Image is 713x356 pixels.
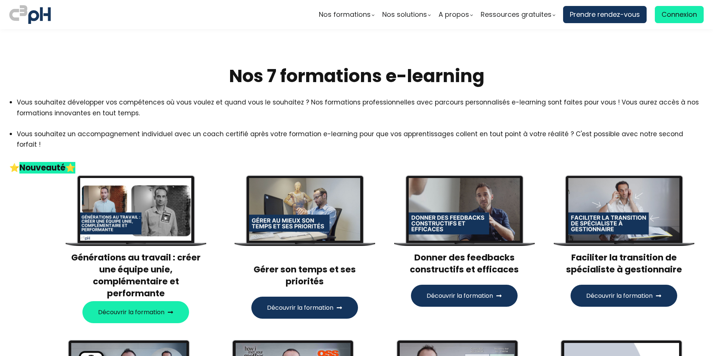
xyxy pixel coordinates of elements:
h3: Faciliter la transition de spécialiste à gestionnaire [553,252,694,275]
span: Découvrir la formation [98,307,164,317]
strong: Nouveauté⭐ [19,162,75,174]
span: Découvrir la formation [267,303,333,312]
li: Vous souhaitez un accompagnement individuel avec un coach certifié après votre formation e-learni... [17,129,704,160]
li: Vous souhaitez développer vos compétences où vous voulez et quand vous le souhaitez ? Nos formati... [17,97,704,118]
span: Connexion [662,9,697,20]
span: Nos formations [319,9,371,20]
h2: Nos 7 formations e-learning [9,65,704,88]
span: Découvrir la formation [586,291,653,300]
span: Prendre rendez-vous [570,9,640,20]
button: Découvrir la formation [571,285,677,307]
a: Prendre rendez-vous [563,6,647,23]
h3: Donner des feedbacks constructifs et efficaces [394,252,535,275]
button: Découvrir la formation [82,301,189,323]
h3: Gérer son temps et ses priorités [234,252,375,288]
a: Connexion [655,6,704,23]
button: Découvrir la formation [411,285,518,307]
h3: Générations au travail : créer une équipe unie, complémentaire et performante [65,252,206,300]
span: Nos solutions [382,9,427,20]
img: logo C3PH [9,4,51,25]
span: A propos [439,9,469,20]
span: Ressources gratuites [481,9,552,20]
button: Découvrir la formation [251,297,358,319]
span: Découvrir la formation [427,291,493,300]
span: ⭐ [9,162,19,174]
